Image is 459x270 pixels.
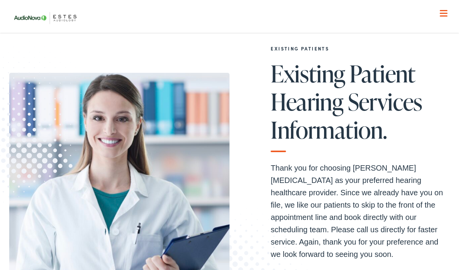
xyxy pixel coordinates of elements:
[271,89,343,114] span: Hearing
[15,31,450,55] a: What We Offer
[271,46,450,51] h2: EXISTING PATIENTS
[271,162,450,260] p: Thank you for choosing [PERSON_NAME] [MEDICAL_DATA] as your preferred hearing healthcare provider...
[348,89,422,114] span: Services
[271,117,387,143] span: Information.
[271,61,345,86] span: Existing
[349,61,416,86] span: Patient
